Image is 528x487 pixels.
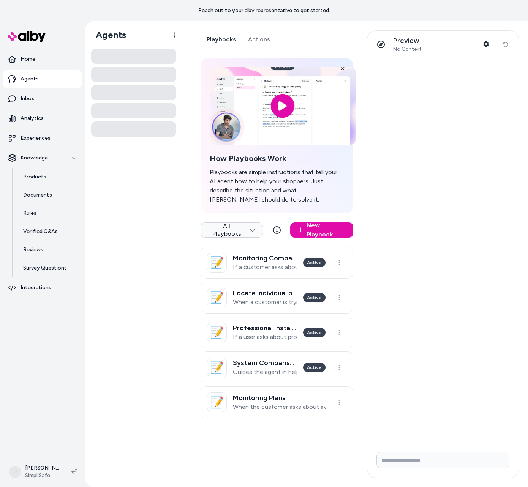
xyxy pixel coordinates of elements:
[3,90,82,108] a: Inbox
[201,247,353,279] a: 📝Monitoring Comparison (2.0)If a customer asks about monitoring options, monitoring plans, or mon...
[233,298,297,306] p: When a customer is trying to locate a specific piece of hardware.
[233,263,297,271] p: If a customer asks about monitoring options, monitoring plans, or monitoring pricing.
[209,222,255,238] span: All Playbooks
[23,191,52,199] p: Documents
[303,258,326,267] div: Active
[3,149,82,167] button: Knowledge
[201,351,353,383] a: 📝System Comparison ShoppingGuides the agent in helping a user compare different packages (or syst...
[290,222,353,238] a: New Playbook
[207,392,227,412] div: 📝
[201,317,353,348] a: 📝Professional InstallationIf a user asks about professional installation, how to add it, or wheth...
[3,279,82,297] a: Integrations
[3,109,82,128] a: Analytics
[201,222,263,238] button: All Playbooks
[90,29,126,41] h1: Agents
[376,452,509,468] input: Write your prompt here
[23,264,67,272] p: Survey Questions
[23,228,58,235] p: Verified Q&As
[207,288,227,307] div: 📝
[16,259,82,277] a: Survey Questions
[21,115,44,122] p: Analytics
[8,31,46,42] img: alby Logo
[210,168,344,204] p: Playbooks are simple instructions that tell your AI agent how to help your shoppers. Just describ...
[201,30,242,49] a: Playbooks
[21,134,51,142] p: Experiences
[210,154,344,163] h2: How Playbooks Work
[303,328,326,337] div: Active
[21,55,35,63] p: Home
[23,246,43,254] p: Reviews
[393,46,422,53] span: No Context
[16,186,82,204] a: Documents
[21,154,48,162] p: Knowledge
[393,36,422,45] p: Preview
[21,284,51,292] p: Integrations
[201,282,353,314] a: 📝Locate individual productsWhen a customer is trying to locate a specific piece of hardware.Active
[207,358,227,377] div: 📝
[3,50,82,68] a: Home
[233,333,297,341] p: If a user asks about professional installation, how to add it, or whether it's included or an add...
[16,222,82,241] a: Verified Q&As
[207,323,227,342] div: 📝
[3,70,82,88] a: Agents
[23,210,36,217] p: Rules
[233,324,297,332] h3: Professional Installation
[16,204,82,222] a: Rules
[201,386,353,418] a: 📝Monitoring PlansWhen the customer asks about available monitoring plans or which plan is right f...
[242,30,276,49] a: Actions
[198,7,330,14] p: Reach out to your alby representative to get started.
[233,289,297,297] h3: Locate individual products
[16,168,82,186] a: Products
[233,368,297,376] p: Guides the agent in helping a user compare different packages (or systems) based on their specifi...
[25,472,59,479] span: SimpliSafe
[233,394,326,402] h3: Monitoring Plans
[5,460,65,484] button: J[PERSON_NAME]SimpliSafe
[16,241,82,259] a: Reviews
[21,75,39,83] p: Agents
[233,254,297,262] h3: Monitoring Comparison (2.0)
[21,95,34,102] p: Inbox
[303,363,326,372] div: Active
[9,466,21,478] span: J
[25,464,59,472] p: [PERSON_NAME]
[3,129,82,147] a: Experiences
[233,359,297,367] h3: System Comparison Shopping
[233,403,326,411] p: When the customer asks about available monitoring plans or which plan is right for them.
[23,173,46,181] p: Products
[303,293,326,302] div: Active
[207,253,227,273] div: 📝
